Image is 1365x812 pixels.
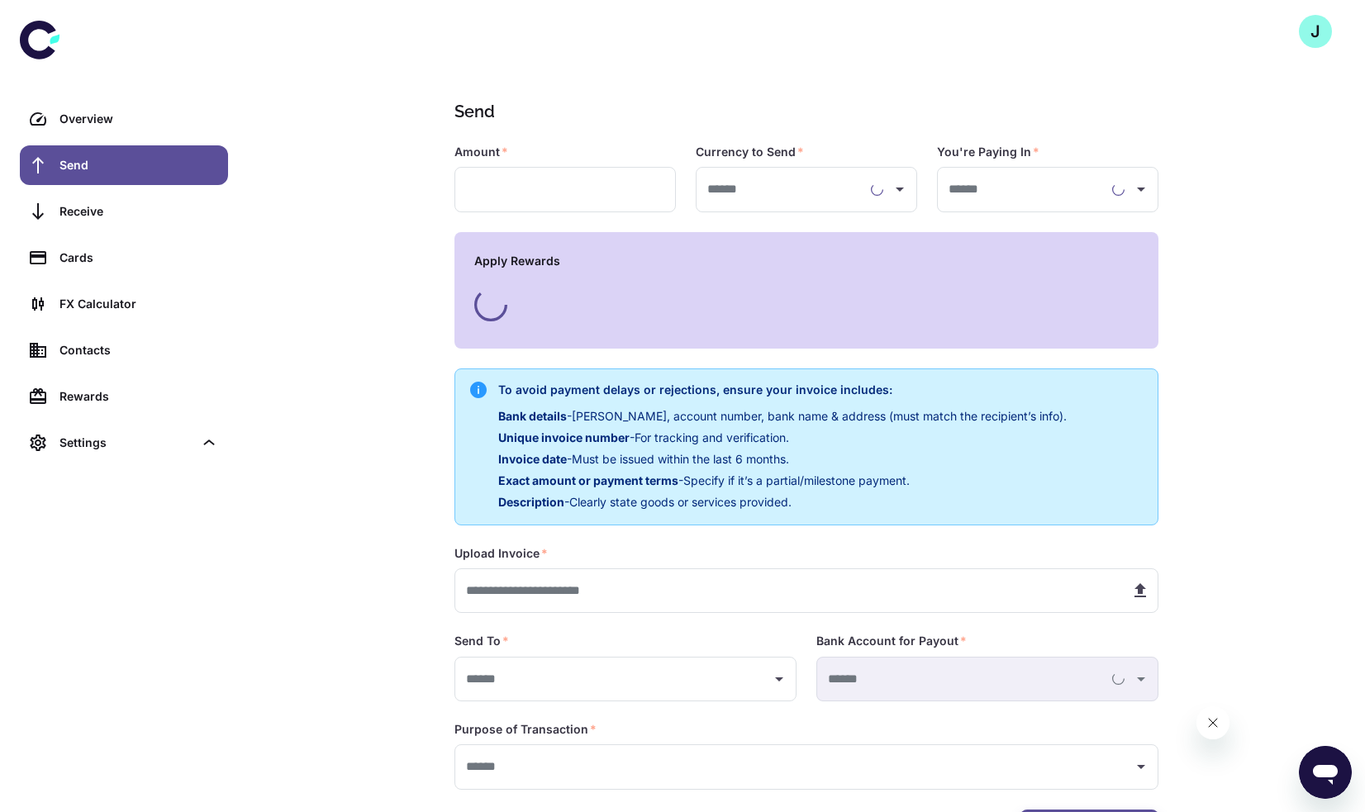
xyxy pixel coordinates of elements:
p: - Clearly state goods or services provided. [498,493,1067,511]
p: - Specify if it’s a partial/milestone payment. [498,472,1067,490]
a: Send [20,145,228,185]
a: FX Calculator [20,284,228,324]
div: Settings [20,423,228,463]
label: Bank Account for Payout [816,633,967,649]
h6: Apply Rewards [474,252,1139,270]
button: Open [1130,755,1153,778]
div: Settings [59,434,193,452]
span: Invoice date [498,452,567,466]
label: Send To [454,633,509,649]
label: Purpose of Transaction [454,721,597,738]
div: Overview [59,110,218,128]
a: Overview [20,99,228,139]
div: Send [59,156,218,174]
h1: Send [454,99,1152,124]
p: - For tracking and verification. [498,429,1067,447]
span: Exact amount or payment terms [498,473,678,487]
label: Amount [454,144,508,160]
a: Rewards [20,377,228,416]
a: Cards [20,238,228,278]
label: You're Paying In [937,144,1039,160]
p: - Must be issued within the last 6 months. [498,450,1067,468]
div: Cards [59,249,218,267]
h6: To avoid payment delays or rejections, ensure your invoice includes: [498,381,1067,399]
div: Receive [59,202,218,221]
a: Contacts [20,330,228,370]
span: Description [498,495,564,509]
button: Open [1130,178,1153,201]
span: Bank details [498,409,567,423]
button: Open [768,667,791,691]
div: Contacts [59,341,218,359]
span: Hi. Need any help? [10,12,119,25]
span: Unique invoice number [498,430,630,444]
div: FX Calculator [59,295,218,313]
p: - [PERSON_NAME], account number, bank name & address (must match the recipient’s info). [498,407,1067,425]
label: Currency to Send [696,144,804,160]
button: Open [888,178,911,201]
iframe: Button to launch messaging window [1299,746,1352,799]
div: Rewards [59,387,218,406]
label: Upload Invoice [454,545,548,562]
button: J [1299,15,1332,48]
a: Receive [20,192,228,231]
iframe: Close message [1196,706,1229,739]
